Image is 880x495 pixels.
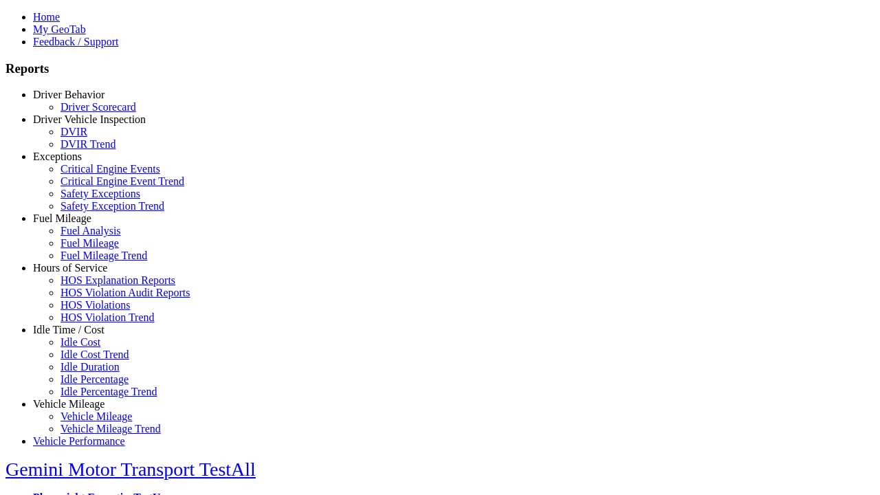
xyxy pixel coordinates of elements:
[60,101,136,113] a: Driver Scorecard
[60,188,140,199] a: Safety Exceptions
[60,410,132,422] a: Vehicle Mileage
[60,163,160,175] a: Critical Engine Events
[5,61,874,76] h3: Reports
[60,423,161,434] a: Vehicle Mileage Trend
[33,262,107,274] a: Hours of Service
[60,299,130,311] a: HOS Violations
[33,435,125,447] a: Vehicle Performance
[33,36,118,47] a: Feedback / Support
[60,361,120,373] a: Idle Duration
[60,250,147,261] a: Fuel Mileage Trend
[33,23,86,35] a: My GeoTab
[33,151,82,162] a: Exceptions
[33,11,60,23] a: Home
[60,349,129,360] a: Idle Cost Trend
[60,336,100,348] a: Idle Cost
[60,311,155,323] a: HOS Violation Trend
[33,113,146,125] a: Driver Vehicle Inspection
[33,324,104,335] a: Idle Time / Cost
[60,237,119,249] a: Fuel Mileage
[60,175,184,187] a: Critical Engine Event Trend
[60,200,164,212] a: Safety Exception Trend
[60,386,157,397] a: Idle Percentage Trend
[60,274,175,286] a: HOS Explanation Reports
[60,138,115,150] a: DVIR Trend
[33,398,104,410] a: Vehicle Mileage
[60,373,129,385] a: Idle Percentage
[33,89,104,100] a: Driver Behavior
[5,459,256,480] a: Gemini Motor Transport TestAll
[60,126,87,137] a: DVIR
[60,287,190,298] a: HOS Violation Audit Reports
[33,212,91,224] a: Fuel Mileage
[60,225,121,236] a: Fuel Analysis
